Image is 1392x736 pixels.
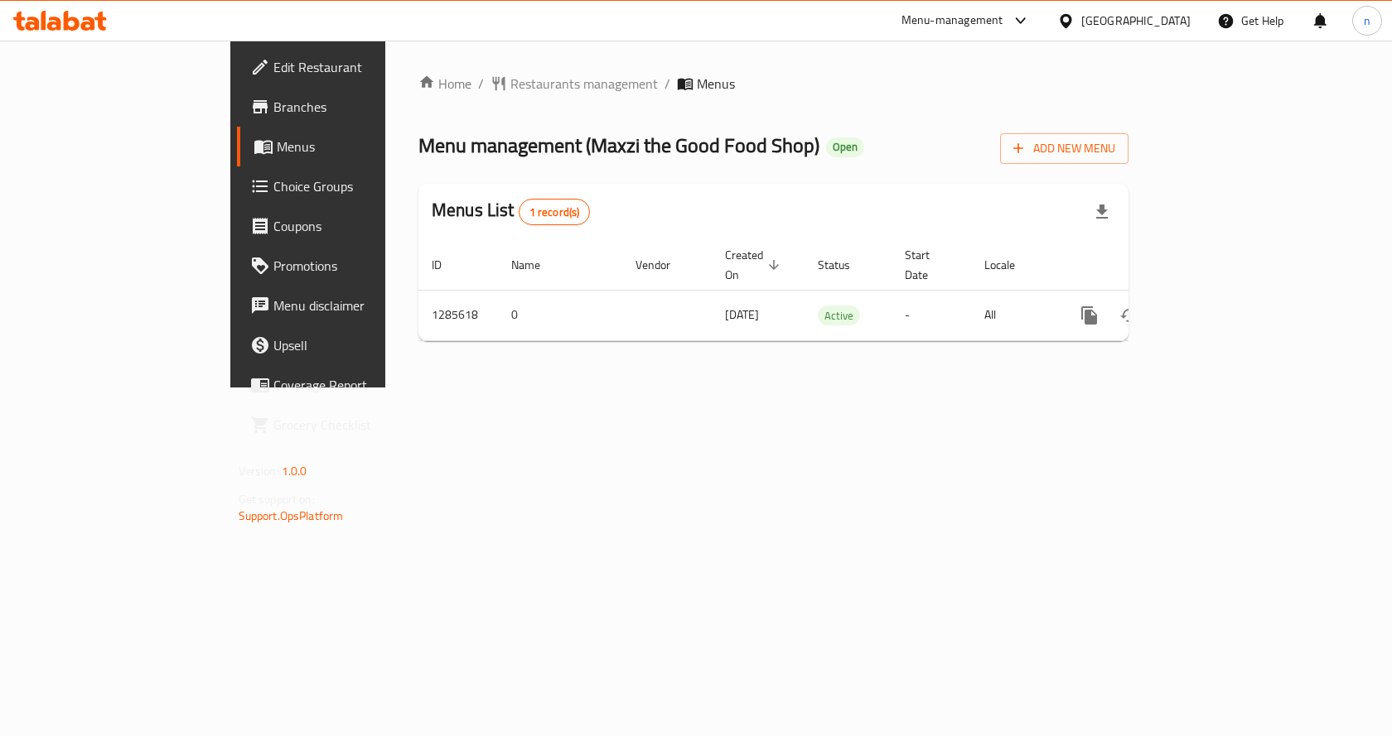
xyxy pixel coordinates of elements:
[1070,296,1109,335] button: more
[1013,138,1115,159] span: Add New Menu
[273,216,450,236] span: Coupons
[237,365,463,405] a: Coverage Report
[237,325,463,365] a: Upsell
[905,245,951,285] span: Start Date
[491,74,658,94] a: Restaurants management
[237,405,463,445] a: Grocery Checklist
[818,306,860,325] span: Active
[826,137,864,157] div: Open
[901,11,1003,31] div: Menu-management
[237,206,463,246] a: Coupons
[1082,192,1122,232] div: Export file
[1056,240,1242,291] th: Actions
[697,74,735,94] span: Menus
[519,199,591,225] div: Total records count
[826,140,864,154] span: Open
[892,290,971,340] td: -
[237,286,463,325] a: Menu disclaimer
[418,74,1129,94] nav: breadcrumb
[432,255,463,275] span: ID
[498,290,622,340] td: 0
[273,256,450,276] span: Promotions
[273,176,450,196] span: Choice Groups
[418,127,819,164] span: Menu management ( Maxzi the Good Food Shop )
[511,255,562,275] span: Name
[273,97,450,117] span: Branches
[665,74,670,94] li: /
[818,255,872,275] span: Status
[520,204,590,220] span: 1 record(s)
[237,246,463,286] a: Promotions
[636,255,692,275] span: Vendor
[237,127,463,166] a: Menus
[725,245,785,285] span: Created On
[1364,12,1370,30] span: n
[273,375,450,395] span: Coverage Report
[1000,133,1129,164] button: Add New Menu
[1109,296,1149,335] button: Change Status
[971,290,1056,340] td: All
[239,505,344,527] a: Support.OpsPlatform
[273,296,450,315] span: Menu disclaimer
[725,304,759,325] span: [DATE]
[273,335,450,355] span: Upsell
[237,47,463,87] a: Edit Restaurant
[282,460,307,482] span: 1.0.0
[984,255,1037,275] span: Locale
[277,137,450,156] span: Menus
[510,74,658,94] span: Restaurants management
[273,415,450,435] span: Grocery Checklist
[237,166,463,206] a: Choice Groups
[478,74,484,94] li: /
[432,198,590,225] h2: Menus List
[273,57,450,77] span: Edit Restaurant
[239,488,315,510] span: Get support on:
[1081,12,1191,30] div: [GEOGRAPHIC_DATA]
[239,460,279,482] span: Version:
[237,87,463,127] a: Branches
[418,240,1242,341] table: enhanced table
